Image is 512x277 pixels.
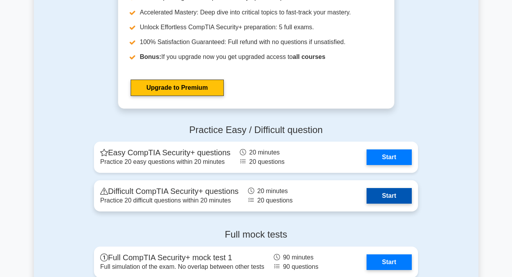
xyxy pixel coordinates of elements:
[94,124,418,136] h4: Practice Easy / Difficult question
[367,149,412,165] a: Start
[367,188,412,204] a: Start
[94,229,418,240] h4: Full mock tests
[131,80,224,96] a: Upgrade to Premium
[367,254,412,270] a: Start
